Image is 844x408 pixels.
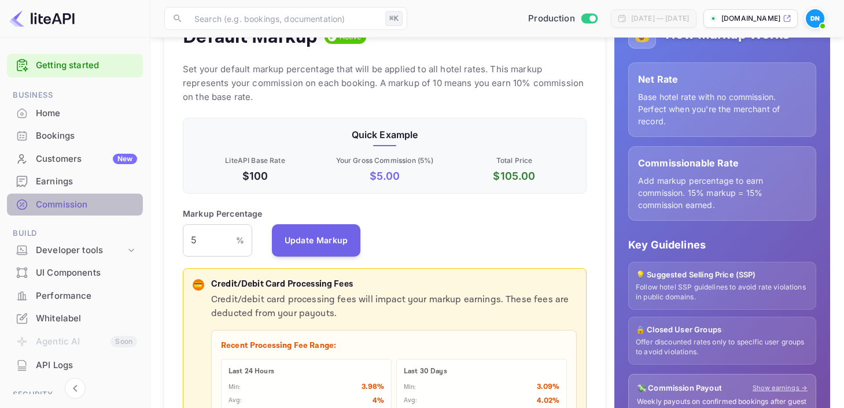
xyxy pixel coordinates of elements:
[7,285,143,306] a: Performance
[36,129,137,143] div: Bookings
[7,194,143,216] div: Commission
[221,340,567,352] p: Recent Processing Fee Range:
[636,269,809,281] p: 💡 Suggested Selling Price (SSP)
[7,102,143,124] a: Home
[373,395,384,407] p: 4 %
[806,9,824,28] img: Dominic Newboult
[7,262,143,284] div: UI Components
[194,280,202,290] p: 💳
[753,383,808,393] a: Show earnings →
[452,168,577,184] p: $ 105.00
[187,7,381,30] input: Search (e.g. bookings, documentation)
[36,198,137,212] div: Commission
[628,237,816,253] p: Key Guidelines
[113,154,137,164] div: New
[322,168,447,184] p: $ 5.00
[7,125,143,147] div: Bookings
[631,13,689,24] div: [DATE] — [DATE]
[524,12,602,25] div: Switch to Sandbox mode
[537,381,559,393] p: 3.09 %
[228,366,384,377] p: Last 24 Hours
[183,62,587,104] p: Set your default markup percentage that will be applied to all hotel rates. This markup represent...
[211,293,577,321] p: Credit/debit card processing fees will impact your markup earnings. These fees are deducted from ...
[272,224,361,257] button: Update Markup
[7,285,143,307] div: Performance
[7,89,143,102] span: Business
[36,359,137,372] div: API Logs
[36,266,137,280] div: UI Components
[385,11,403,26] div: ⌘K
[36,153,137,166] div: Customers
[193,155,318,166] p: LiteAPI Base Rate
[228,396,242,406] p: Avg:
[404,366,559,377] p: Last 30 Days
[193,168,318,184] p: $100
[322,155,447,166] p: Your Gross Commission ( 5 %)
[36,244,126,257] div: Developer tools
[7,148,143,169] a: CustomersNew
[636,283,809,302] p: Follow hotel SSP guidelines to avoid rate violations in public domains.
[638,91,806,127] p: Base hotel rate with no commission. Perfect when you're the merchant of record.
[7,194,143,215] a: Commission
[183,224,236,257] input: 0
[183,207,263,220] p: Markup Percentage
[638,156,806,170] p: Commissionable Rate
[362,381,384,393] p: 3.98 %
[7,354,143,377] div: API Logs
[636,324,809,336] p: 🔒 Closed User Groups
[36,290,137,303] div: Performance
[638,175,806,211] p: Add markup percentage to earn commission. 15% markup = 15% commission earned.
[7,227,143,240] span: Build
[228,383,241,392] p: Min:
[7,388,143,401] span: Security
[236,234,244,246] p: %
[528,12,575,25] span: Production
[65,378,86,399] button: Collapse navigation
[404,383,417,392] p: Min:
[193,128,577,142] p: Quick Example
[7,125,143,146] a: Bookings
[9,9,75,28] img: LiteAPI logo
[36,312,137,325] div: Whitelabel
[7,102,143,125] div: Home
[211,278,577,291] p: Credit/Debit Card Processing Fees
[721,13,780,24] p: [DOMAIN_NAME]
[7,307,143,330] div: Whitelabel
[7,54,143,77] div: Getting started
[638,72,806,86] p: Net Rate
[404,396,418,406] p: Avg:
[7,170,143,192] a: Earnings
[637,383,722,394] p: 💸 Commission Payout
[7,240,143,261] div: Developer tools
[7,148,143,170] div: CustomersNew
[36,107,137,120] div: Home
[7,170,143,193] div: Earnings
[183,25,318,49] h4: Default Markup
[537,395,559,407] p: 4.02 %
[36,175,137,188] div: Earnings
[452,155,577,166] p: Total Price
[636,337,809,357] p: Offer discounted rates only to specific user groups to avoid violations.
[7,354,143,376] a: API Logs
[7,262,143,283] a: UI Components
[36,59,137,72] a: Getting started
[7,307,143,329] a: Whitelabel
